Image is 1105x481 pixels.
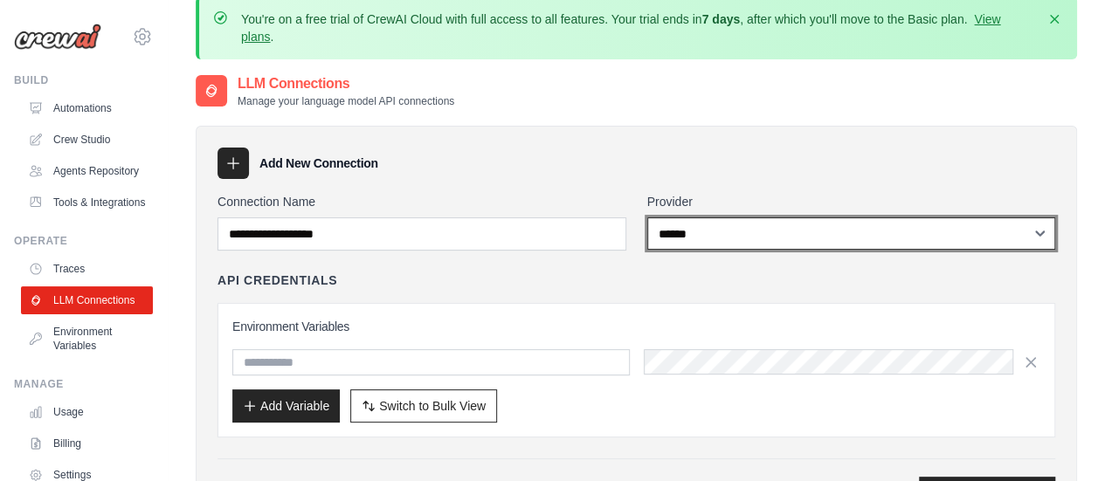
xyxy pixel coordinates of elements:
[379,397,486,415] span: Switch to Bulk View
[647,193,1056,210] label: Provider
[21,255,153,283] a: Traces
[241,10,1035,45] p: You're on a free trial of CrewAI Cloud with full access to all features. Your trial ends in , aft...
[238,73,454,94] h2: LLM Connections
[21,318,153,360] a: Environment Variables
[218,193,626,210] label: Connection Name
[232,318,1040,335] h3: Environment Variables
[21,94,153,122] a: Automations
[14,377,153,391] div: Manage
[14,24,101,50] img: Logo
[14,73,153,87] div: Build
[21,126,153,154] a: Crew Studio
[232,389,340,423] button: Add Variable
[21,398,153,426] a: Usage
[238,94,454,108] p: Manage your language model API connections
[350,389,497,423] button: Switch to Bulk View
[21,429,153,457] a: Billing
[21,286,153,314] a: LLM Connections
[14,234,153,248] div: Operate
[21,189,153,216] a: Tools & Integrations
[701,12,740,26] strong: 7 days
[259,155,378,172] h3: Add New Connection
[21,157,153,185] a: Agents Repository
[218,271,337,289] h4: API Credentials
